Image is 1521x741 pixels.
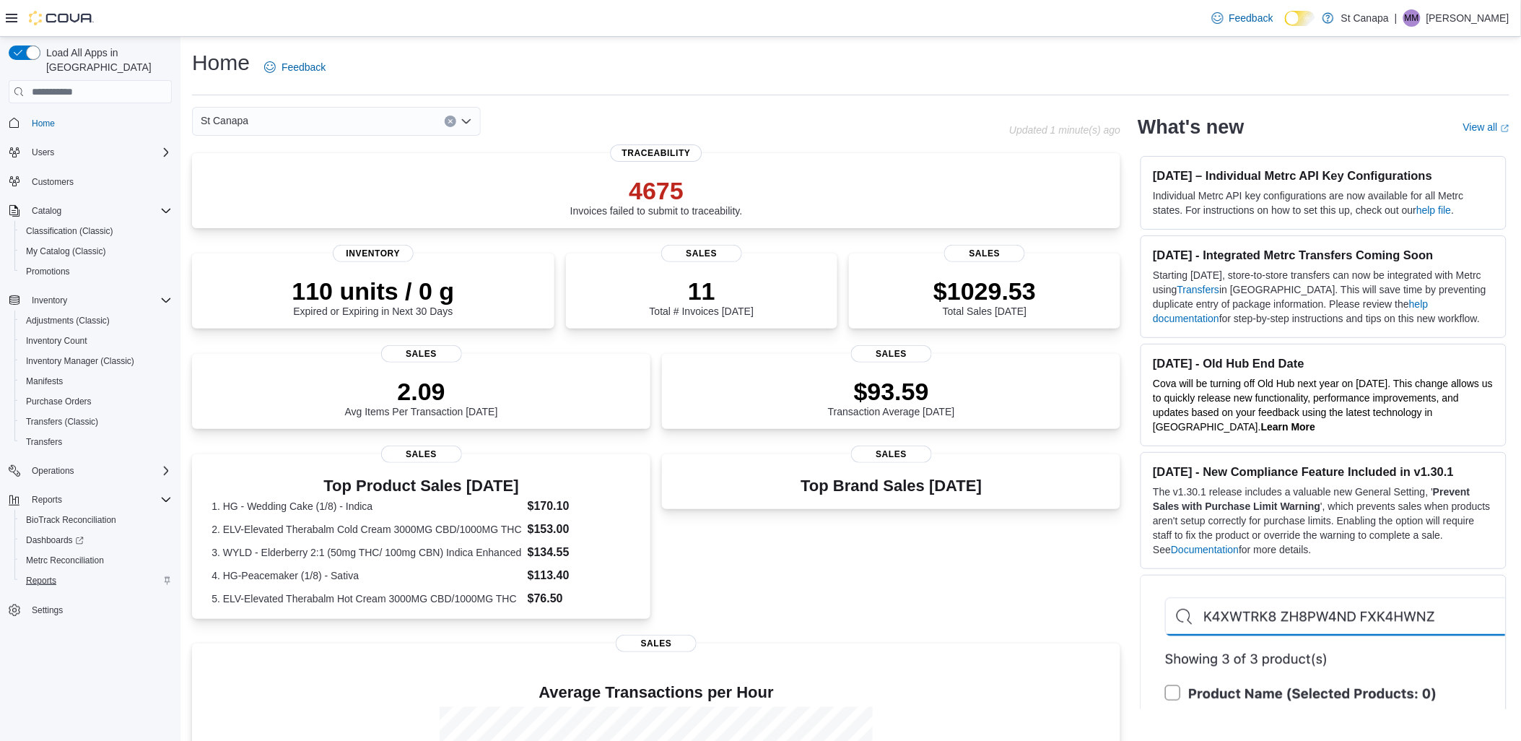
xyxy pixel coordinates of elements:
div: Transaction Average [DATE] [828,377,955,417]
span: Transfers [26,436,62,448]
span: Inventory Manager (Classic) [20,352,172,370]
button: Inventory Count [14,331,178,351]
button: Users [26,144,60,161]
button: Home [3,112,178,133]
p: 110 units / 0 g [292,277,454,305]
div: Total Sales [DATE] [933,277,1036,317]
span: Manifests [20,373,172,390]
h3: [DATE] - Old Hub End Date [1153,356,1494,370]
button: Clear input [445,116,456,127]
span: Sales [616,635,697,652]
p: Individual Metrc API key configurations are now available for all Metrc states. For instructions ... [1153,188,1494,217]
a: Purchase Orders [20,393,97,410]
button: Purchase Orders [14,391,178,412]
button: Customers [3,171,178,192]
a: Transfers [1177,284,1220,295]
input: Dark Mode [1285,11,1315,26]
span: Sales [851,345,932,363]
h3: Top Brand Sales [DATE] [801,477,982,495]
button: Inventory Manager (Classic) [14,351,178,371]
span: Classification (Classic) [20,222,172,240]
h3: [DATE] – Individual Metrc API Key Configurations [1153,168,1494,183]
button: Transfers (Classic) [14,412,178,432]
span: Traceability [611,144,702,162]
span: Inventory [32,295,67,306]
span: Promotions [26,266,70,277]
span: Inventory [26,292,172,309]
p: [PERSON_NAME] [1426,9,1509,27]
a: Manifests [20,373,69,390]
button: Catalog [26,202,67,220]
p: $1029.53 [933,277,1036,305]
a: Home [26,115,61,132]
p: Starting [DATE], store-to-store transfers can now be integrated with Metrc using in [GEOGRAPHIC_D... [1153,268,1494,326]
span: Promotions [20,263,172,280]
div: Invoices failed to submit to traceability. [570,176,743,217]
span: Inventory [333,245,414,262]
dt: 4. HG-Peacemaker (1/8) - Sativa [212,568,522,583]
a: Dashboards [14,530,178,550]
span: Transfers (Classic) [26,416,98,428]
a: Dashboards [20,532,90,549]
span: Users [26,144,172,161]
button: Settings [3,599,178,620]
span: Operations [32,465,74,477]
span: Inventory Manager (Classic) [26,355,134,367]
dt: 1. HG - Wedding Cake (1/8) - Indica [212,499,522,513]
span: Reports [26,575,56,586]
button: Inventory [26,292,73,309]
p: 2.09 [345,377,498,406]
div: Expired or Expiring in Next 30 Days [292,277,454,317]
button: Users [3,142,178,162]
span: Feedback [282,60,326,74]
a: Metrc Reconciliation [20,552,110,569]
span: Purchase Orders [26,396,92,407]
h3: [DATE] - New Compliance Feature Included in v1.30.1 [1153,464,1494,479]
a: Adjustments (Classic) [20,312,116,329]
span: Inventory Count [20,332,172,350]
span: Catalog [26,202,172,220]
a: Documentation [1171,544,1239,555]
span: My Catalog (Classic) [26,246,106,257]
img: Cova [29,11,94,25]
button: Metrc Reconciliation [14,550,178,571]
button: Reports [14,571,178,591]
p: St Canapa [1341,9,1389,27]
button: Reports [3,490,178,510]
button: Adjustments (Classic) [14,311,178,331]
span: Customers [26,173,172,191]
span: Dashboards [26,534,84,546]
p: The v1.30.1 release includes a valuable new General Setting, ' ', which prevents sales when produ... [1153,485,1494,557]
span: Operations [26,462,172,480]
button: Classification (Classic) [14,221,178,241]
a: BioTrack Reconciliation [20,511,122,529]
p: 11 [650,277,754,305]
a: Feedback [258,53,331,82]
div: Mike Martinez [1403,9,1421,27]
span: Reports [26,491,172,508]
a: Reports [20,572,62,589]
span: Dark Mode [1285,26,1286,27]
span: Users [32,147,54,158]
button: Reports [26,491,68,508]
h1: Home [192,48,250,77]
div: Avg Items Per Transaction [DATE] [345,377,498,417]
dd: $113.40 [528,567,631,584]
dt: 2. ELV-Elevated Therabalm Cold Cream 3000MG CBD/1000MG THC [212,522,522,537]
span: Sales [381,345,462,363]
button: Operations [26,462,80,480]
a: Learn More [1261,421,1315,433]
span: Customers [32,176,74,188]
span: Transfers (Classic) [20,413,172,430]
p: 4675 [570,176,743,205]
span: Manifests [26,376,63,387]
a: View allExternal link [1463,121,1509,133]
dd: $134.55 [528,544,631,561]
dd: $153.00 [528,521,631,538]
span: Classification (Classic) [26,225,113,237]
a: Feedback [1206,4,1279,32]
a: Classification (Classic) [20,222,119,240]
span: Purchase Orders [20,393,172,410]
button: Operations [3,461,178,481]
